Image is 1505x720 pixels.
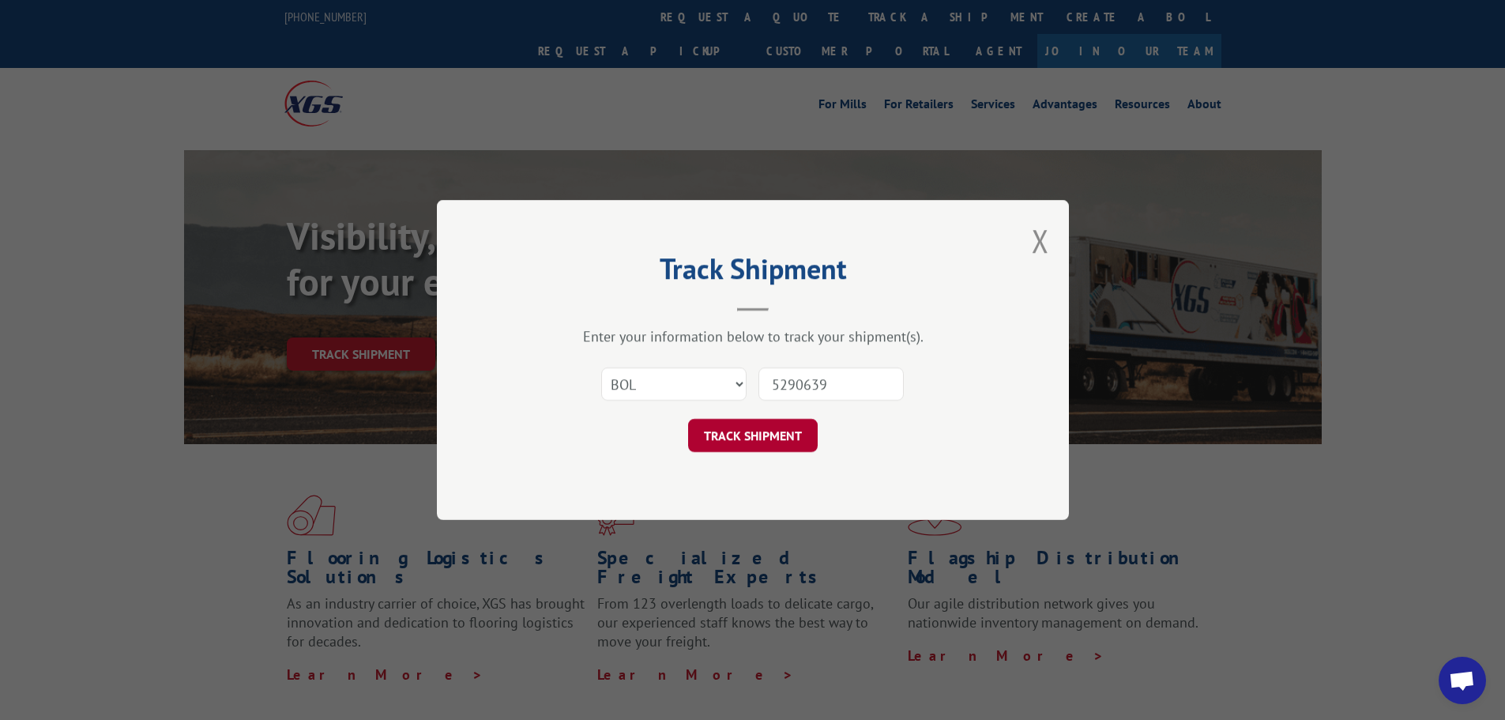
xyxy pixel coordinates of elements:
h2: Track Shipment [516,258,990,288]
button: TRACK SHIPMENT [688,419,818,452]
div: Open chat [1439,657,1486,704]
input: Number(s) [758,368,904,401]
div: Enter your information below to track your shipment(s). [516,327,990,345]
button: Close modal [1032,220,1049,262]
